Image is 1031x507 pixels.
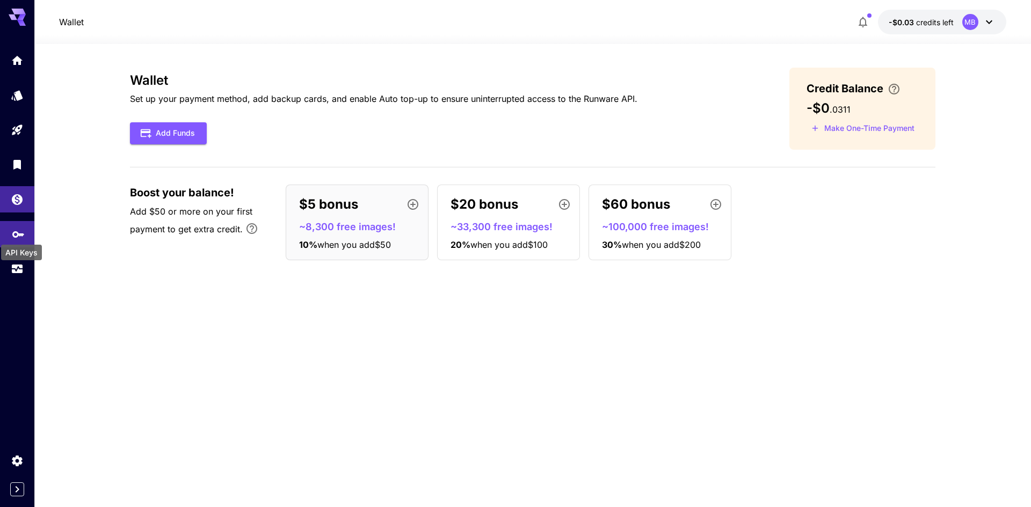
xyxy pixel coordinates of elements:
[299,239,317,250] span: 10 %
[299,219,424,234] p: ~8,300 free images!
[878,10,1006,34] button: -$0.0311MB
[883,83,905,95] button: Enter your card details and choose an Auto top-up amount to avoid service interruptions. We'll au...
[130,122,207,144] button: Add Funds
[451,219,575,234] p: ~33,300 free images!
[916,18,954,27] span: credits left
[602,219,727,234] p: ~100,000 free images!
[602,195,670,214] p: $60 bonus
[830,104,851,115] span: . 0311
[12,224,25,238] div: API Keys
[451,195,518,214] p: $20 bonus
[807,120,919,137] button: Make a one-time, non-recurring payment
[130,73,637,88] h3: Wallet
[962,14,978,30] div: MB
[130,185,234,201] span: Boost your balance!
[10,482,24,496] button: Expand sidebar
[889,18,916,27] span: -$0.03
[11,454,24,467] div: Settings
[889,17,954,28] div: -$0.0311
[11,189,24,203] div: Wallet
[1,245,42,260] div: API Keys
[807,80,883,97] span: Credit Balance
[130,206,252,234] span: Add $50 or more on your first payment to get extra credit.
[59,16,84,28] a: Wallet
[317,239,391,250] span: when you add $50
[11,155,24,168] div: Library
[299,195,358,214] p: $5 bonus
[602,239,622,250] span: 30 %
[451,239,470,250] span: 20 %
[130,92,637,105] p: Set up your payment method, add backup cards, and enable Auto top-up to ensure uninterrupted acce...
[622,239,701,250] span: when you add $200
[470,239,548,250] span: when you add $100
[11,89,24,102] div: Models
[59,16,84,28] nav: breadcrumb
[241,218,263,239] button: Bonus applies only to your first payment, up to 30% on the first $1,000.
[11,123,24,137] div: Playground
[11,262,24,276] div: Usage
[807,100,830,116] span: -$0
[11,54,24,67] div: Home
